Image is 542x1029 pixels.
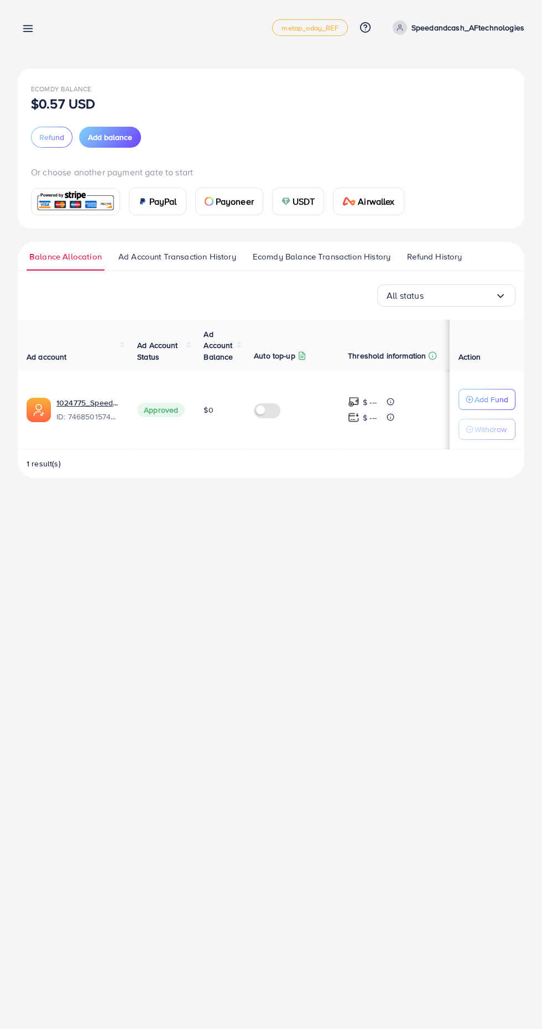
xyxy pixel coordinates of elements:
[387,287,424,304] span: All status
[88,132,132,143] span: Add balance
[333,188,404,215] a: cardAirwallex
[458,351,481,362] span: Action
[458,389,515,410] button: Add Fund
[56,397,119,408] a: 1024775_Speedandcash_AFtechnologies_1738896038352
[348,396,359,408] img: top-up amount
[424,287,495,304] input: Search for option
[363,396,377,409] p: $ ---
[118,251,236,263] span: Ad Account Transaction History
[79,127,141,148] button: Add balance
[272,19,347,36] a: metap_oday_REF
[407,251,462,263] span: Refund History
[253,251,390,263] span: Ecomdy Balance Transaction History
[195,188,263,215] a: cardPayoneer
[495,979,534,1021] iframe: Chat
[56,411,119,422] span: ID: 7468501574378373136
[205,197,213,206] img: card
[358,195,394,208] span: Airwallex
[31,97,95,110] p: $0.57 USD
[138,197,147,206] img: card
[348,412,359,423] img: top-up amount
[216,195,254,208] span: Payoneer
[204,329,233,362] span: Ad Account Balance
[293,195,315,208] span: USDT
[411,21,524,34] p: Speedandcash_AFtechnologies
[342,197,356,206] img: card
[129,188,186,215] a: cardPayPal
[137,403,185,417] span: Approved
[31,84,91,93] span: Ecomdy Balance
[31,127,72,148] button: Refund
[39,132,64,143] span: Refund
[282,197,290,206] img: card
[27,398,51,422] img: ic-ads-acc.e4c84228.svg
[377,284,515,306] div: Search for option
[282,24,338,32] span: metap_oday_REF
[458,419,515,440] button: Withdraw
[56,397,119,423] div: <span class='underline'>1024775_Speedandcash_AFtechnologies_1738896038352</span></br>746850157437...
[363,411,377,424] p: $ ---
[272,188,325,215] a: cardUSDT
[149,195,177,208] span: PayPal
[35,190,116,214] img: card
[27,351,67,362] span: Ad account
[137,340,178,362] span: Ad Account Status
[204,404,213,415] span: $0
[475,393,508,406] p: Add Fund
[348,349,426,362] p: Threshold information
[388,20,524,35] a: Speedandcash_AFtechnologies
[254,349,295,362] p: Auto top-up
[27,458,61,469] span: 1 result(s)
[31,188,120,215] a: card
[29,251,102,263] span: Balance Allocation
[475,423,507,436] p: Withdraw
[31,165,511,179] p: Or choose another payment gate to start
